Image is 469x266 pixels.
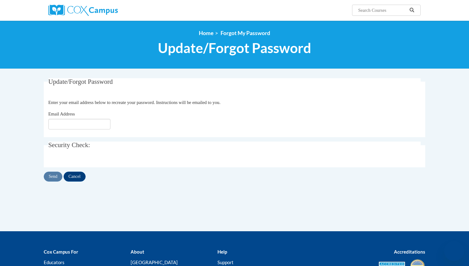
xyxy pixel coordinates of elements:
[48,5,118,16] img: Cox Campus
[199,30,213,36] a: Home
[131,249,144,255] b: About
[64,172,86,182] input: Cancel
[48,111,75,116] span: Email Address
[48,78,113,85] span: Update/Forgot Password
[48,141,90,149] span: Security Check:
[407,7,417,14] button: Search
[44,259,65,265] a: Educators
[158,40,311,56] span: Update/Forgot Password
[217,249,227,255] b: Help
[394,249,425,255] b: Accreditations
[131,259,178,265] a: [GEOGRAPHIC_DATA]
[358,7,407,14] input: Search Courses
[217,259,234,265] a: Support
[44,249,78,255] b: Cox Campus For
[48,5,166,16] a: Cox Campus
[48,100,221,105] span: Enter your email address below to recreate your password. Instructions will be emailed to you.
[444,241,464,261] iframe: Button to launch messaging window
[48,119,110,129] input: Email
[221,30,270,36] span: Forgot My Password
